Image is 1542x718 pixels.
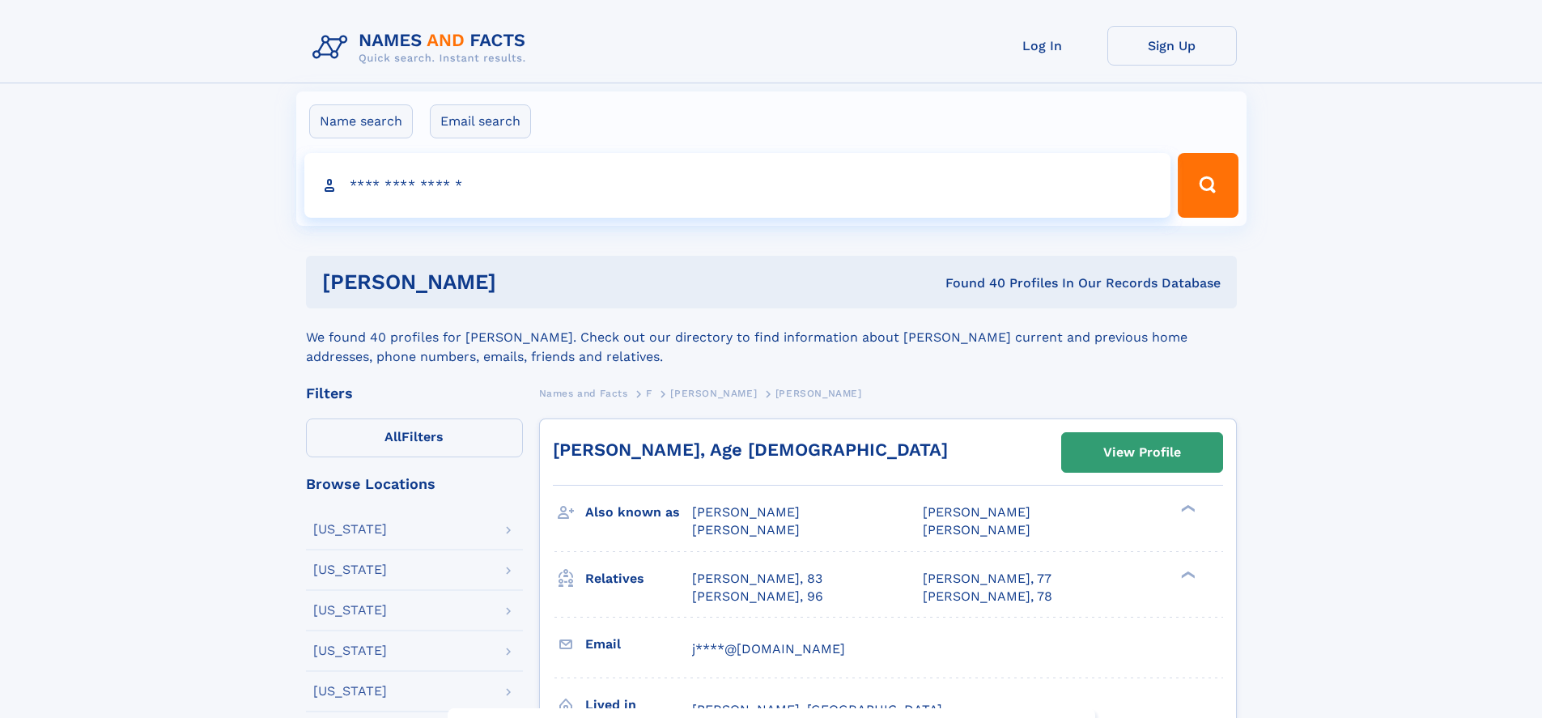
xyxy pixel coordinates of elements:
[309,104,413,138] label: Name search
[553,440,948,460] a: [PERSON_NAME], Age [DEMOGRAPHIC_DATA]
[306,477,523,491] div: Browse Locations
[923,522,1030,537] span: [PERSON_NAME]
[304,153,1171,218] input: search input
[1062,433,1222,472] a: View Profile
[646,383,652,403] a: F
[670,388,757,399] span: [PERSON_NAME]
[306,386,523,401] div: Filters
[306,308,1237,367] div: We found 40 profiles for [PERSON_NAME]. Check out our directory to find information about [PERSON...
[923,570,1051,588] a: [PERSON_NAME], 77
[670,383,757,403] a: [PERSON_NAME]
[313,523,387,536] div: [US_STATE]
[775,388,862,399] span: [PERSON_NAME]
[306,26,539,70] img: Logo Names and Facts
[720,274,1221,292] div: Found 40 Profiles In Our Records Database
[322,272,721,292] h1: [PERSON_NAME]
[384,429,401,444] span: All
[1107,26,1237,66] a: Sign Up
[313,644,387,657] div: [US_STATE]
[692,504,800,520] span: [PERSON_NAME]
[1177,569,1196,580] div: ❯
[539,383,628,403] a: Names and Facts
[313,685,387,698] div: [US_STATE]
[1103,434,1181,471] div: View Profile
[923,588,1052,605] a: [PERSON_NAME], 78
[313,563,387,576] div: [US_STATE]
[1177,503,1196,514] div: ❯
[692,522,800,537] span: [PERSON_NAME]
[692,702,942,717] span: [PERSON_NAME], [GEOGRAPHIC_DATA]
[692,588,823,605] a: [PERSON_NAME], 96
[430,104,531,138] label: Email search
[313,604,387,617] div: [US_STATE]
[923,504,1030,520] span: [PERSON_NAME]
[646,388,652,399] span: F
[585,565,692,593] h3: Relatives
[306,418,523,457] label: Filters
[1178,153,1238,218] button: Search Button
[585,631,692,658] h3: Email
[978,26,1107,66] a: Log In
[692,570,822,588] a: [PERSON_NAME], 83
[585,499,692,526] h3: Also known as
